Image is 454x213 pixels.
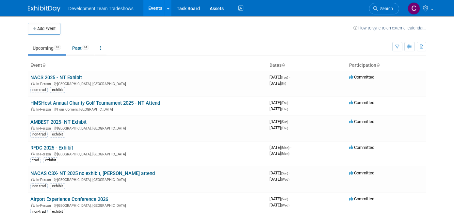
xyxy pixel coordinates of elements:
a: How to sync to an external calendar... [353,26,426,30]
span: (Fri) [281,82,286,85]
span: In-Person [36,152,53,156]
div: [GEOGRAPHIC_DATA], [GEOGRAPHIC_DATA] [30,151,264,156]
span: [DATE] [269,81,286,86]
span: - [289,75,290,80]
span: Committed [349,196,374,201]
img: In-Person Event [31,152,35,155]
span: Committed [349,75,374,80]
span: [DATE] [269,203,289,207]
img: In-Person Event [31,126,35,130]
span: 13 [54,45,61,50]
span: [DATE] [269,170,290,175]
span: - [289,196,290,201]
span: In-Person [36,178,53,182]
a: Airport Experience Conference 2026 [30,196,108,202]
a: NACAS C3X- NT 2025 no exhibit, [PERSON_NAME] attend [30,170,155,176]
span: (Sun) [281,120,288,124]
span: 44 [82,45,89,50]
a: Upcoming13 [28,42,66,54]
div: non-trad [30,132,48,137]
img: ExhibitDay [28,6,60,12]
span: [DATE] [269,75,290,80]
span: Committed [349,119,374,124]
a: Sort by Event Name [42,62,45,68]
div: [GEOGRAPHIC_DATA], [GEOGRAPHIC_DATA] [30,177,264,182]
img: In-Person Event [31,178,35,181]
div: exhibit [50,183,65,189]
span: In-Person [36,107,53,112]
span: [DATE] [269,125,288,130]
div: exhibit [43,157,58,163]
span: (Mon) [281,152,289,155]
a: AMBEST 2025- NT Exhibit [30,119,87,125]
a: Sort by Start Date [282,62,285,68]
img: Courtney Perkins [408,2,420,15]
span: - [290,145,291,150]
span: - [289,119,290,124]
span: In-Person [36,204,53,208]
a: RFDC 2025 - Exhibit [30,145,73,151]
span: Committed [349,170,374,175]
span: (Thu) [281,107,288,111]
span: (Thu) [281,101,288,105]
div: [GEOGRAPHIC_DATA], [GEOGRAPHIC_DATA] [30,81,264,86]
span: [DATE] [269,145,291,150]
div: Four Corners, [GEOGRAPHIC_DATA] [30,106,264,112]
span: (Tue) [281,76,288,79]
span: - [289,170,290,175]
div: [GEOGRAPHIC_DATA], [GEOGRAPHIC_DATA] [30,125,264,131]
span: In-Person [36,82,53,86]
span: [DATE] [269,196,290,201]
div: non-trad [30,183,48,189]
img: In-Person Event [31,107,35,111]
a: NACS 2025 - NT Exhibit [30,75,82,80]
a: Sort by Participation Type [376,62,380,68]
img: In-Person Event [31,204,35,207]
div: trad [30,157,41,163]
div: exhibit [50,87,65,93]
span: (Sun) [281,197,288,201]
span: Committed [349,145,374,150]
img: In-Person Event [31,82,35,85]
th: Event [28,60,267,71]
th: Dates [267,60,347,71]
span: (Thu) [281,126,288,130]
div: non-trad [30,87,48,93]
div: exhibit [50,132,65,137]
span: [DATE] [269,119,290,124]
span: (Mon) [281,146,289,150]
span: (Wed) [281,178,289,181]
span: In-Person [36,126,53,131]
span: (Wed) [281,204,289,207]
button: Add Event [28,23,60,35]
a: Search [369,3,399,14]
span: [DATE] [269,106,288,111]
a: Past44 [67,42,94,54]
th: Participation [347,60,426,71]
span: Committed [349,100,374,105]
span: [DATE] [269,151,289,156]
a: HMSHost Annual Charity Golf Tournament 2025 - NT Attend [30,100,160,106]
span: - [289,100,290,105]
span: [DATE] [269,100,290,105]
div: [GEOGRAPHIC_DATA], [GEOGRAPHIC_DATA] [30,203,264,208]
span: (Sun) [281,171,288,175]
span: Search [378,6,393,11]
span: [DATE] [269,177,289,182]
span: Development Team Tradeshows [68,6,134,11]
